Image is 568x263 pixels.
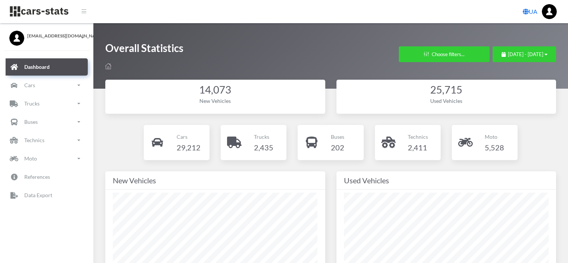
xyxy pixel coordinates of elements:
a: Trucks [6,95,88,112]
p: Cars [24,80,35,90]
div: Used Vehicles [344,174,549,186]
a: References [6,168,88,186]
h4: 29,212 [177,141,201,153]
p: References [24,172,50,181]
a: [EMAIL_ADDRESS][DOMAIN_NAME] [9,31,84,39]
h4: 5,528 [485,141,504,153]
p: Technics [408,132,428,141]
p: Dashboard [24,62,50,71]
p: Technics [24,135,44,145]
p: Data Export [24,190,52,200]
img: navbar brand [9,6,69,17]
p: Trucks [24,99,40,108]
img: ... [542,4,557,19]
h4: 2,435 [254,141,273,153]
a: Data Export [6,187,88,204]
div: Used Vehicles [344,97,549,105]
button: [DATE] - [DATE] [493,46,556,62]
a: Cars [6,77,88,94]
span: [DATE] - [DATE] [508,51,543,57]
a: Buses [6,113,88,131]
span: [EMAIL_ADDRESS][DOMAIN_NAME] [27,33,84,39]
h4: 2,411 [408,141,428,153]
h4: 202 [331,141,344,153]
a: Technics [6,132,88,149]
div: 25,715 [344,83,549,97]
button: Choose filters... [399,46,490,62]
a: Moto [6,150,88,167]
div: 14,073 [113,83,318,97]
p: Moto [24,154,37,163]
p: Moto [485,132,504,141]
h1: Overall Statistics [105,41,183,59]
div: New Vehicles [113,174,318,186]
a: UA [520,4,540,19]
p: Cars [177,132,201,141]
p: Buses [331,132,344,141]
div: New Vehicles [113,97,318,105]
p: Trucks [254,132,273,141]
a: Dashboard [6,58,88,76]
p: Buses [24,117,38,126]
